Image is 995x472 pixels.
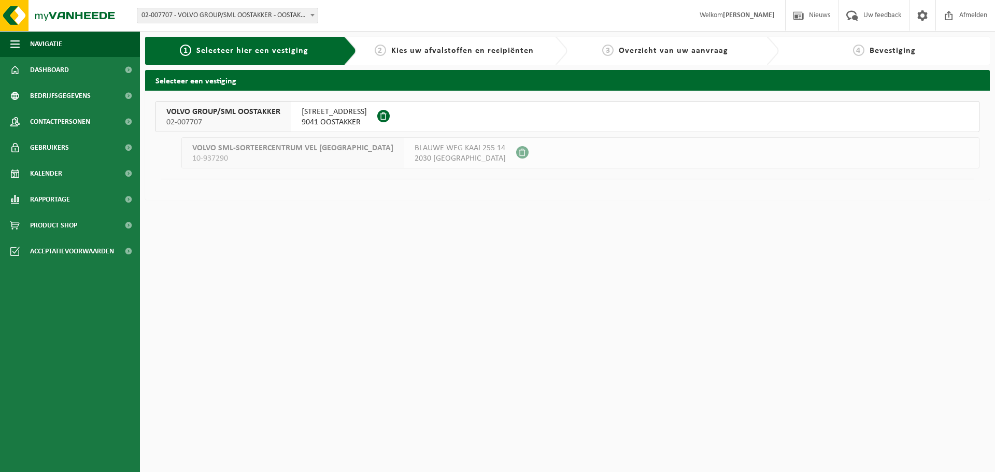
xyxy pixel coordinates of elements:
[619,47,728,55] span: Overzicht van uw aanvraag
[30,109,90,135] span: Contactpersonen
[30,187,70,212] span: Rapportage
[853,45,864,56] span: 4
[391,47,534,55] span: Kies uw afvalstoffen en recipiënten
[302,117,367,127] span: 9041 OOSTAKKER
[196,47,308,55] span: Selecteer hier een vestiging
[137,8,318,23] span: 02-007707 - VOLVO GROUP/SML OOSTAKKER - OOSTAKKER
[30,31,62,57] span: Navigatie
[30,161,62,187] span: Kalender
[180,45,191,56] span: 1
[415,143,506,153] span: BLAUWE WEG KAAI 255 14
[30,57,69,83] span: Dashboard
[870,47,916,55] span: Bevestiging
[166,107,280,117] span: VOLVO GROUP/SML OOSTAKKER
[145,70,990,90] h2: Selecteer een vestiging
[192,153,393,164] span: 10-937290
[302,107,367,117] span: [STREET_ADDRESS]
[155,101,979,132] button: VOLVO GROUP/SML OOSTAKKER 02-007707 [STREET_ADDRESS]9041 OOSTAKKER
[192,143,393,153] span: VOLVO SML-SORTEERCENTRUM VEL [GEOGRAPHIC_DATA]
[30,83,91,109] span: Bedrijfsgegevens
[602,45,614,56] span: 3
[30,238,114,264] span: Acceptatievoorwaarden
[30,212,77,238] span: Product Shop
[30,135,69,161] span: Gebruikers
[375,45,386,56] span: 2
[166,117,280,127] span: 02-007707
[723,11,775,19] strong: [PERSON_NAME]
[415,153,506,164] span: 2030 [GEOGRAPHIC_DATA]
